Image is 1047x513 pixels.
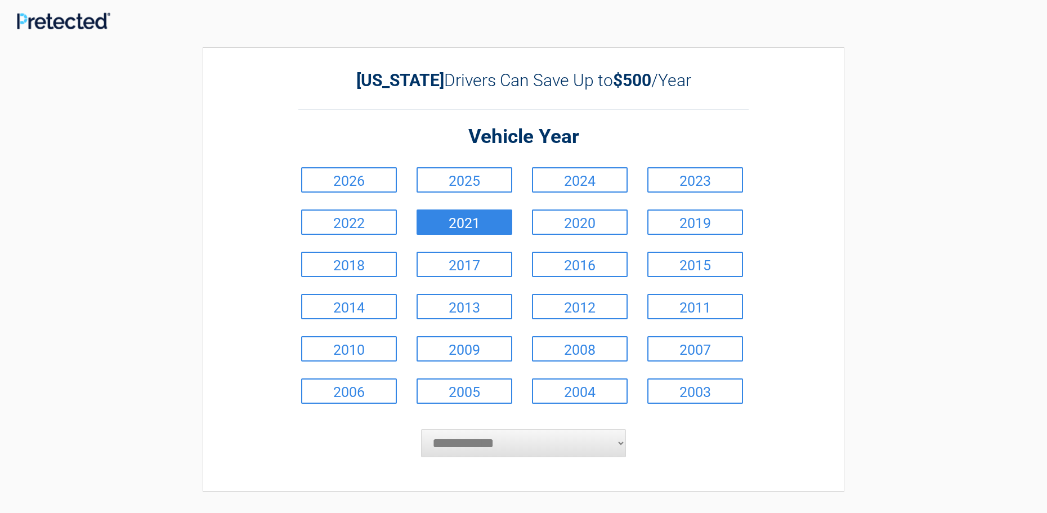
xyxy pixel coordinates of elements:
a: 2009 [417,336,512,362]
h2: Drivers Can Save Up to /Year [298,70,749,90]
a: 2023 [647,167,743,193]
a: 2020 [532,209,628,235]
a: 2026 [301,167,397,193]
a: 2014 [301,294,397,319]
a: 2011 [647,294,743,319]
b: [US_STATE] [356,70,444,90]
a: 2022 [301,209,397,235]
a: 2006 [301,378,397,404]
a: 2007 [647,336,743,362]
a: 2017 [417,252,512,277]
a: 2010 [301,336,397,362]
b: $500 [613,70,651,90]
a: 2016 [532,252,628,277]
a: 2005 [417,378,512,404]
a: 2003 [647,378,743,404]
a: 2004 [532,378,628,404]
a: 2024 [532,167,628,193]
a: 2025 [417,167,512,193]
a: 2013 [417,294,512,319]
a: 2021 [417,209,512,235]
a: 2012 [532,294,628,319]
h2: Vehicle Year [298,124,749,150]
img: Main Logo [17,12,110,29]
a: 2008 [532,336,628,362]
a: 2018 [301,252,397,277]
a: 2019 [647,209,743,235]
a: 2015 [647,252,743,277]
